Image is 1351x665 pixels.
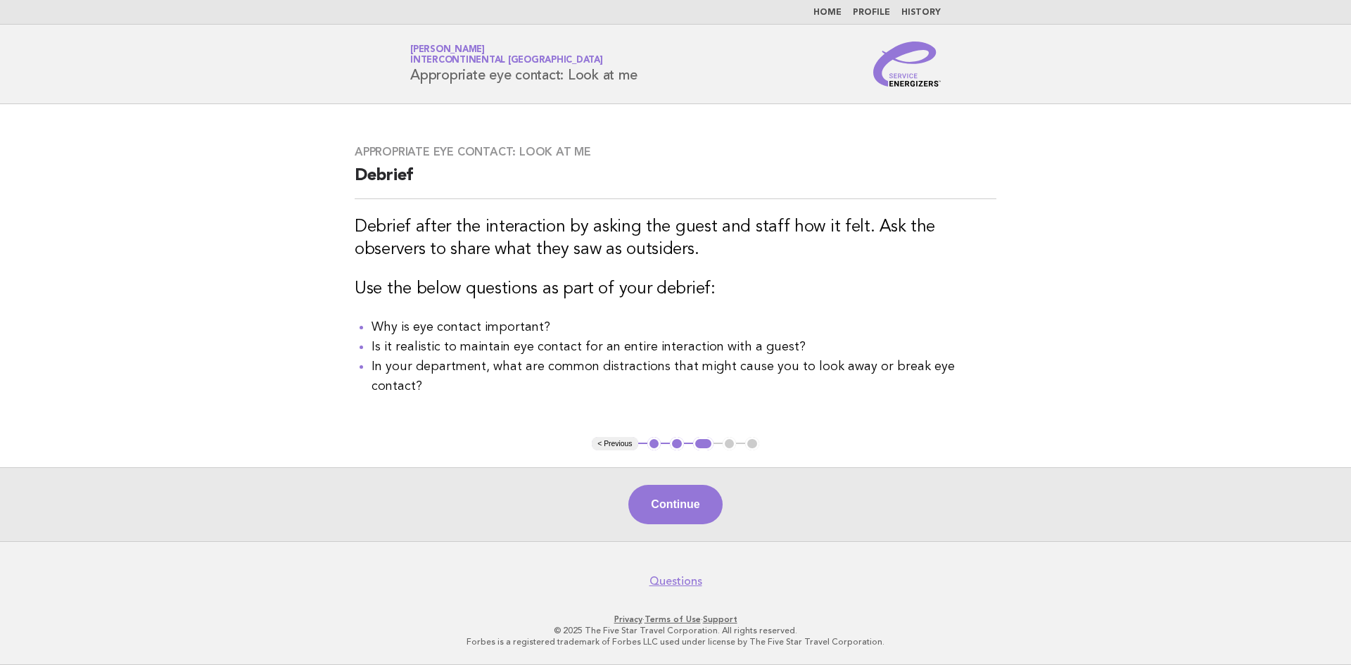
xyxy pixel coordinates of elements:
[410,46,637,82] h1: Appropriate eye contact: Look at me
[245,614,1106,625] p: · ·
[670,437,684,451] button: 2
[813,8,842,17] a: Home
[410,56,603,65] span: InterContinental [GEOGRAPHIC_DATA]
[245,636,1106,647] p: Forbes is a registered trademark of Forbes LLC used under license by The Five Star Travel Corpora...
[372,337,996,357] li: Is it realistic to maintain eye contact for an entire interaction with a guest?
[355,278,996,300] h3: Use the below questions as part of your debrief:
[245,625,1106,636] p: © 2025 The Five Star Travel Corporation. All rights reserved.
[649,574,702,588] a: Questions
[372,357,996,396] h4: In your department, what are common distractions that might cause you to look away or break eye c...
[355,216,996,261] h3: Debrief after the interaction by asking the guest and staff how it felt. Ask the observers to sha...
[693,437,713,451] button: 3
[628,485,722,524] button: Continue
[647,437,661,451] button: 1
[853,8,890,17] a: Profile
[901,8,941,17] a: History
[873,42,941,87] img: Service Energizers
[410,45,603,65] a: [PERSON_NAME]InterContinental [GEOGRAPHIC_DATA]
[592,437,638,451] button: < Previous
[703,614,737,624] a: Support
[645,614,701,624] a: Terms of Use
[614,614,642,624] a: Privacy
[372,317,996,337] li: Why is eye contact important?
[355,145,996,159] h3: Appropriate eye contact: Look at me
[355,165,996,199] h2: Debrief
